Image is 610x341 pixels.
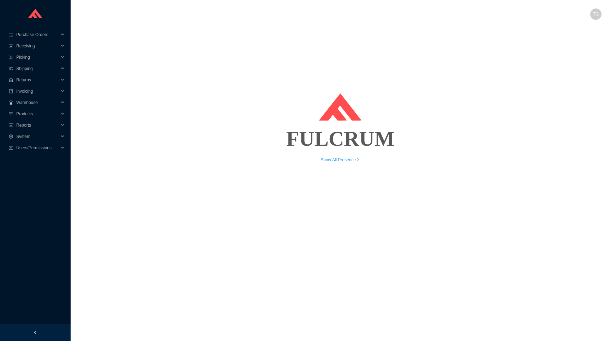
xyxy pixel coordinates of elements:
[79,121,602,156] div: FULCRUM
[8,89,13,93] span: book
[593,8,599,20] span: TG
[33,330,37,335] span: left
[8,78,13,82] span: customer-service
[8,123,13,127] span: fund
[16,108,59,120] span: Products
[8,134,13,139] span: setting
[16,52,59,63] span: Picking
[16,40,59,52] span: Receiving
[16,142,59,154] span: Users/Permissions
[16,63,59,74] span: Shipping
[16,86,59,97] span: Invoicing
[16,74,59,86] span: Returns
[321,157,360,162] a: Show All Presenceright
[356,157,360,162] span: right
[16,131,59,142] span: System
[8,146,13,150] span: idcard
[8,33,13,37] span: credit-card
[16,97,59,108] span: Warehouse
[16,29,59,40] span: Purchase Orders
[16,120,59,131] span: Reports
[8,112,13,116] span: read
